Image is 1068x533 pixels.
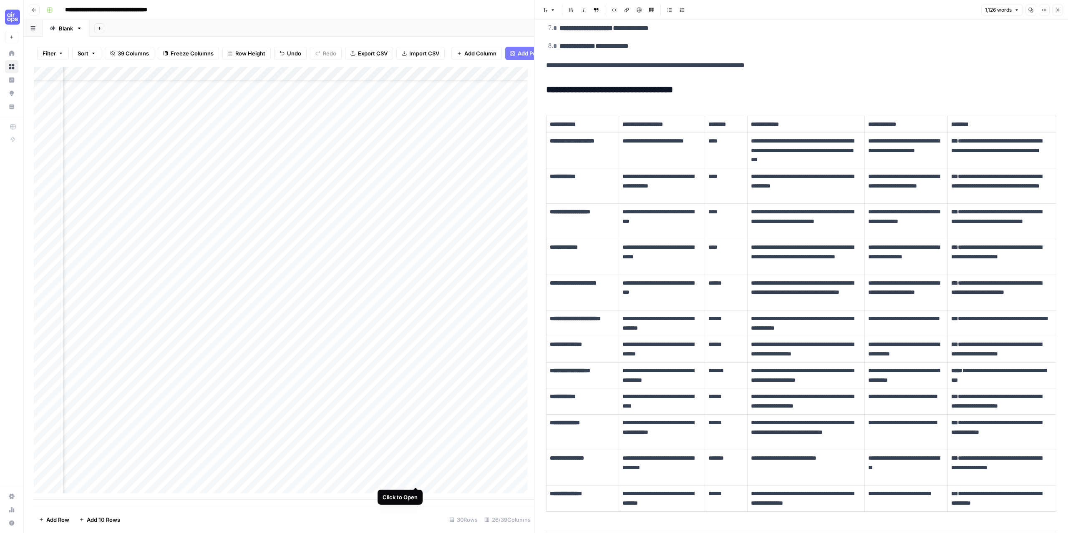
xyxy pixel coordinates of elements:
a: Settings [5,490,18,503]
button: Add 10 Rows [74,513,125,526]
button: Undo [274,47,307,60]
div: 30 Rows [446,513,481,526]
span: 39 Columns [118,49,149,58]
span: Redo [323,49,336,58]
button: Add Column [451,47,502,60]
a: Usage [5,503,18,516]
span: Export CSV [358,49,388,58]
span: Add Column [464,49,496,58]
span: Sort [78,49,88,58]
a: Home [5,47,18,60]
div: 26/39 Columns [481,513,534,526]
button: Help + Support [5,516,18,530]
span: 1,126 words [985,6,1012,14]
button: Import CSV [396,47,445,60]
button: Filter [37,47,69,60]
a: Opportunities [5,87,18,100]
button: Export CSV [345,47,393,60]
span: Freeze Columns [171,49,214,58]
span: Filter [43,49,56,58]
span: Import CSV [409,49,439,58]
a: Insights [5,73,18,87]
button: 39 Columns [105,47,154,60]
div: Click to Open [383,493,418,501]
button: Add Row [34,513,74,526]
button: Freeze Columns [158,47,219,60]
button: Add Power Agent [505,47,576,60]
a: Your Data [5,100,18,113]
span: Add Power Agent [518,49,563,58]
button: Row Height [222,47,271,60]
button: Sort [72,47,101,60]
span: Add Row [46,515,69,524]
img: Cohort 4 Logo [5,10,20,25]
a: Blank [43,20,89,37]
div: Blank [59,24,73,33]
span: Add 10 Rows [87,515,120,524]
button: Workspace: Cohort 4 [5,7,18,28]
span: Undo [287,49,301,58]
a: Browse [5,60,18,73]
button: Redo [310,47,342,60]
span: Row Height [235,49,265,58]
button: 1,126 words [981,5,1023,15]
